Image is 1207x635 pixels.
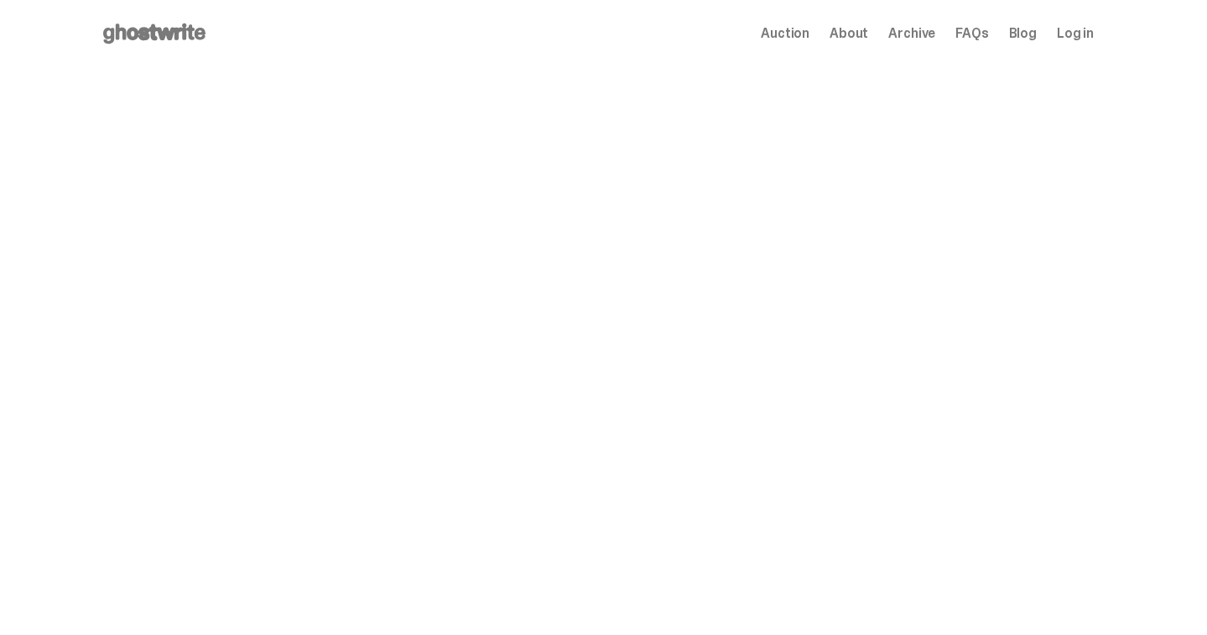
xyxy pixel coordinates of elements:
[955,27,988,40] a: FAQs
[1009,27,1037,40] a: Blog
[830,27,868,40] a: About
[1057,27,1094,40] a: Log in
[888,27,935,40] a: Archive
[761,27,809,40] a: Auction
